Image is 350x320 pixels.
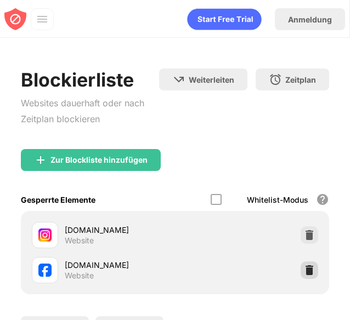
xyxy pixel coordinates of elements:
[38,228,52,242] img: favicons
[38,264,52,277] img: favicons
[21,68,159,91] div: Blockierliste
[187,8,262,30] div: animation
[189,75,234,84] div: Weiterleiten
[247,195,308,204] div: Whitelist-Modus
[65,259,175,271] div: [DOMAIN_NAME]
[285,75,316,84] div: Zeitplan
[50,156,148,164] div: Zur Blockliste hinzufügen
[288,15,332,24] div: Anmeldung
[4,8,26,30] img: blocksite-icon-red.svg
[21,195,95,204] div: Gesperrte Elemente
[65,236,94,245] div: Website
[65,224,175,236] div: [DOMAIN_NAME]
[21,95,159,127] div: Websites dauerhaft oder nach Zeitplan blockieren
[65,271,94,281] div: Website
